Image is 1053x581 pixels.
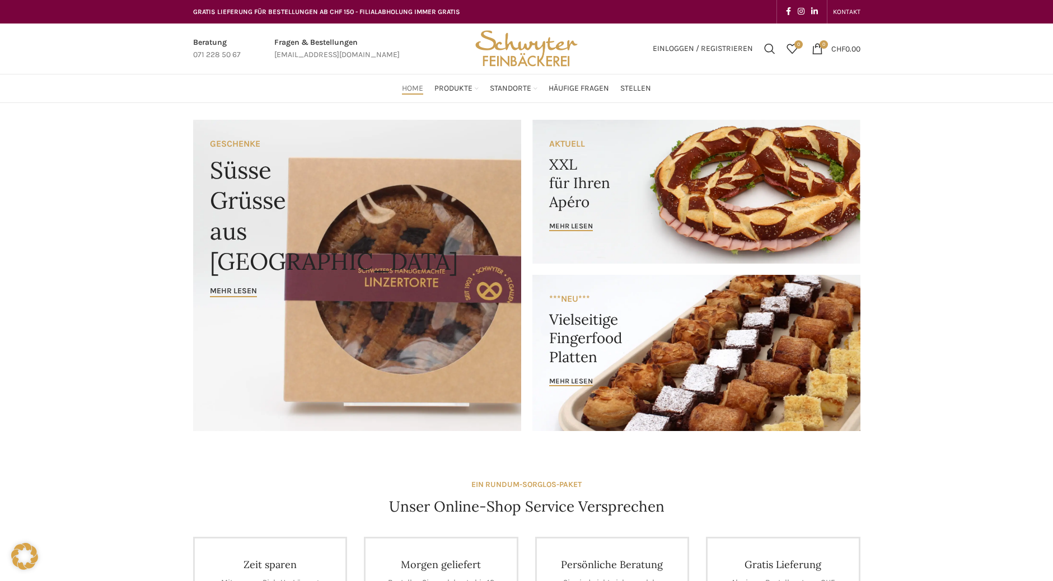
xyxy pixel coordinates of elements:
[490,77,537,100] a: Standorte
[647,38,759,60] a: Einloggen / Registrieren
[549,77,609,100] a: Häufige Fragen
[620,77,651,100] a: Stellen
[193,120,521,431] a: Banner link
[471,24,581,74] img: Bäckerei Schwyter
[833,1,860,23] a: KONTAKT
[831,44,860,53] bdi: 0.00
[820,40,828,49] span: 0
[212,558,329,571] h4: Zeit sparen
[402,83,423,94] span: Home
[402,77,423,100] a: Home
[759,38,781,60] a: Suchen
[434,77,479,100] a: Produkte
[188,77,866,100] div: Main navigation
[781,38,803,60] a: 0
[549,83,609,94] span: Häufige Fragen
[434,83,472,94] span: Produkte
[806,38,866,60] a: 0 CHF0.00
[471,43,581,53] a: Site logo
[532,120,860,264] a: Banner link
[193,36,241,62] a: Infobox link
[781,38,803,60] div: Meine Wunschliste
[620,83,651,94] span: Stellen
[274,36,400,62] a: Infobox link
[794,4,808,20] a: Instagram social link
[831,44,845,53] span: CHF
[554,558,671,571] h4: Persönliche Beratung
[827,1,866,23] div: Secondary navigation
[532,275,860,431] a: Banner link
[471,480,582,489] strong: EIN RUNDUM-SORGLOS-PAKET
[193,8,460,16] span: GRATIS LIEFERUNG FÜR BESTELLUNGEN AB CHF 150 - FILIALABHOLUNG IMMER GRATIS
[783,4,794,20] a: Facebook social link
[382,558,500,571] h4: Morgen geliefert
[490,83,531,94] span: Standorte
[389,496,664,517] h4: Unser Online-Shop Service Versprechen
[724,558,842,571] h4: Gratis Lieferung
[833,8,860,16] span: KONTAKT
[653,45,753,53] span: Einloggen / Registrieren
[794,40,803,49] span: 0
[808,4,821,20] a: Linkedin social link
